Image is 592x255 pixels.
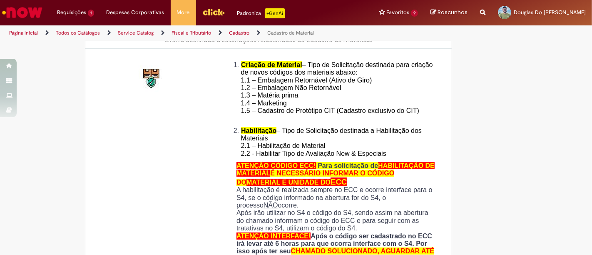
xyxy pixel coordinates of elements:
div: Padroniza [237,8,285,18]
span: ATENÇÃO INTERFACE! [236,232,311,240]
img: Cadastro de Material [139,65,165,92]
span: Favoritos [386,8,409,17]
ul: Trilhas de página [6,25,388,41]
span: ECC [331,177,347,186]
u: NÃO [264,202,278,209]
span: Requisições [57,8,86,17]
span: More [177,8,190,17]
span: Criação de Material [241,61,302,68]
span: 9 [411,10,418,17]
a: Página inicial [9,30,38,36]
img: ServiceNow [1,4,44,21]
span: Para solicitação de [318,162,378,169]
p: +GenAi [265,8,285,18]
span: Despesas Corporativas [107,8,164,17]
span: HABILITAÇÃO DE MATERIAL [236,162,435,177]
span: 1 [88,10,94,17]
p: A habilitação é realizada sempre no ECC e ocorre interface para o S4, se o código informado na ab... [236,186,437,209]
span: É NECESSÁRIO INFORMAR O CÓDIGO DO [236,170,394,185]
span: Habilitação [241,127,276,134]
span: ATENÇÃO CÓDIGO ECC! [236,162,316,169]
a: Cadastro [229,30,249,36]
a: Rascunhos [430,9,468,17]
a: Service Catalog [118,30,154,36]
p: Após irão utilizar no S4 o código do S4, sendo assim na abertura do chamado informam o código do ... [236,209,437,232]
span: – Tipo de Solicitação destinada para criação de novos códigos dos materiais abaixo: 1.1 – Embalag... [241,61,433,122]
img: click_logo_yellow_360x200.png [202,6,225,18]
span: Rascunhos [438,8,468,16]
a: Cadastro de Material [267,30,314,36]
span: Douglas Do [PERSON_NAME] [514,9,586,16]
a: Fiscal e Tributário [172,30,211,36]
a: Todos os Catálogos [56,30,100,36]
span: – Tipo de Solicitação destinada a Habilitação dos Materiais 2.1 – Habilitação de Material 2.2 - H... [241,127,422,157]
span: MATERIAL E UNIDADE DO [246,179,331,186]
